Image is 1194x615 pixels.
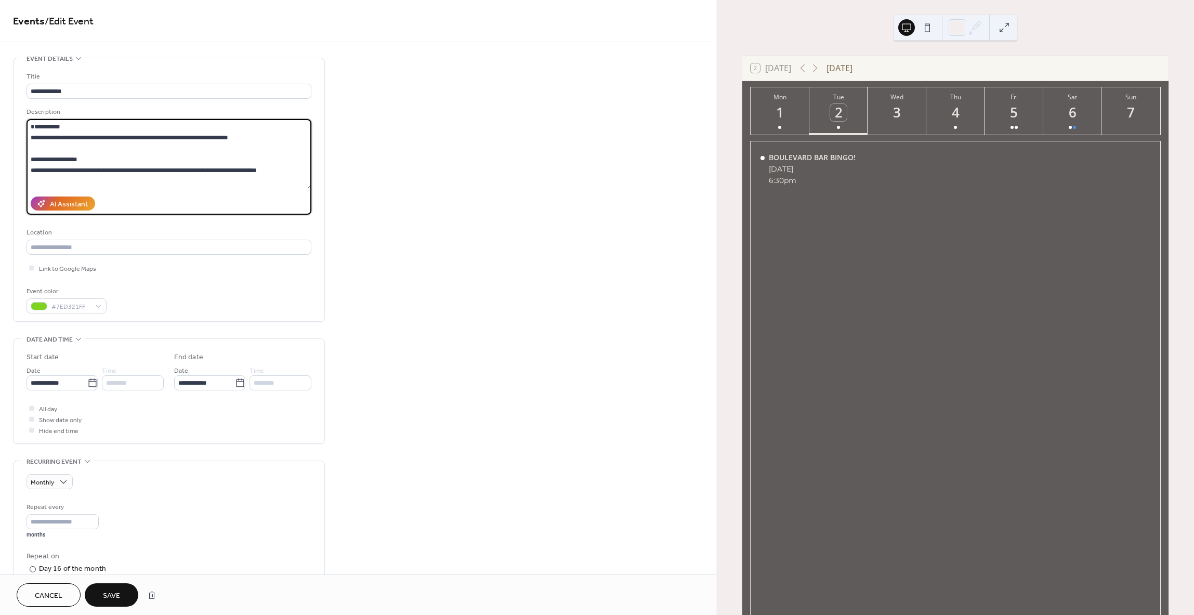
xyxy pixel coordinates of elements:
button: Save [85,583,138,607]
div: Event color [27,286,104,297]
div: 7 [1122,104,1139,121]
span: Monthly [31,477,54,489]
span: Event details [27,54,73,64]
div: Repeat every [27,502,97,513]
span: Link to Google Maps [39,264,96,274]
div: End date [174,352,203,363]
span: Time [102,365,116,376]
span: Show date only [39,415,82,426]
div: Mon [754,93,806,101]
button: Sat6 [1043,87,1102,135]
div: 3 [888,104,906,121]
span: All day [39,404,57,415]
button: Wed3 [868,87,926,135]
div: Title [27,71,309,82]
div: 4 [947,104,964,121]
button: Tue2 [809,87,868,135]
button: Mon1 [751,87,809,135]
button: Thu4 [926,87,985,135]
div: Description [27,107,309,117]
div: Repeat on [27,551,309,562]
div: 1 [771,104,789,121]
a: Events [13,11,45,32]
div: Thu [929,93,982,101]
div: Wed [871,93,923,101]
div: months [27,531,99,539]
button: Fri5 [985,87,1043,135]
div: 6:30pm [769,176,856,185]
span: #7ED321FF [51,302,90,312]
div: Fri [988,93,1040,101]
div: [DATE] [826,62,852,74]
div: Sun [1105,93,1157,101]
button: Cancel [17,583,81,607]
span: Recurring event [27,456,82,467]
div: Tue [812,93,865,101]
div: 2 [830,104,847,121]
button: AI Assistant [31,197,95,211]
div: [DATE] [769,164,856,174]
span: Cancel [35,591,62,601]
div: Location [27,227,309,238]
button: Sun7 [1101,87,1160,135]
div: Day 16 of the month [39,564,106,574]
span: Date [27,365,41,376]
div: BOULEVARD BAR BINGO! [769,152,856,162]
div: 5 [1005,104,1022,121]
span: Time [250,365,264,376]
div: AI Assistant [50,199,88,210]
div: Start date [27,352,59,363]
span: Date [174,365,188,376]
span: Save [103,591,120,601]
div: 6 [1064,104,1081,121]
div: Sat [1046,93,1099,101]
span: Date and time [27,334,73,345]
span: / Edit Event [45,11,94,32]
span: Hide end time [39,426,78,437]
